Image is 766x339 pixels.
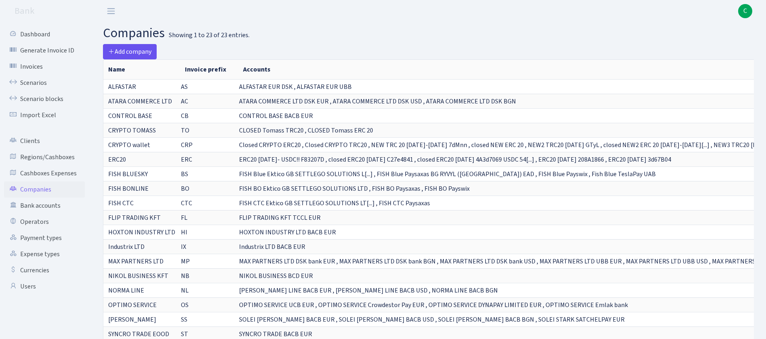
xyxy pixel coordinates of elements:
[539,257,625,266] span: MAX PARTNERS LTD UBB EUR ,
[738,4,752,18] a: C
[239,213,321,223] span: FLIP TRADING KFT TCCL EUR
[108,228,175,237] span: HOXTON INDUSTRY LTD
[339,315,437,324] span: SOLEI [PERSON_NAME] BACB USD ,
[108,47,151,56] span: Add company
[181,257,190,266] span: MP
[608,155,671,164] span: ERC20 [DATE] 3d67B04
[417,155,537,164] span: closed ERC20 [DATE] 4A3d7069 USDC 54[...] ,
[333,97,425,106] span: ATARA COMMERCE LTD DSK USD ,
[108,242,145,251] span: Industrix LTD
[626,257,711,266] span: MAX PARTNERS LTD UBB USD ,
[108,330,169,339] span: SYNCRO TRADE EOOD
[371,140,470,150] span: NEW TRC 20 [DATE]-[DATE] 7dMnn ,
[103,24,165,42] span: companies
[328,155,416,164] span: closed ERC20 [DATE] C27e4841 ,
[101,4,121,18] button: Toggle navigation
[181,272,189,280] span: NB
[592,169,656,179] span: Fish Blue TeslaPay UAB
[4,149,85,165] a: Regions/Cashboxes
[538,315,625,324] span: SOLEI STARK SATCHELPAY EUR
[181,170,188,179] span: BS
[603,140,712,150] span: closed NEW2 ERC 20 [DATE]-[DATE][...] ,
[108,301,157,310] span: OPTIMO SERVICE
[108,272,168,280] span: NIKOL BUSINESS KFT
[108,141,150,149] span: CRYPTO wallet
[180,60,238,79] th: Invoice prefix
[239,169,376,179] span: FISH Blue Ektico GB SETTLEGO SOLUTIONS L[...] ,
[181,228,187,237] span: HI
[239,257,338,266] span: MAX PARTNERS LTD DSK bank EUR ,
[4,26,85,42] a: Dashboard
[181,126,189,135] span: TO
[239,227,336,237] span: HOXTON INDUSTRY LTD BACB EUR
[108,184,149,193] span: FISH BONLINE
[181,97,188,106] span: AC
[108,170,148,179] span: FISH BLUESKY
[108,155,126,164] span: ERC20
[169,32,250,39] div: Showing 1 to 23 of 23 entries.
[239,300,317,310] span: OPTIMO SERVICE UCB EUR ,
[424,184,470,194] span: FISH BO Payswix
[297,82,352,92] span: ALFASTAR EUR UBB
[4,42,85,59] a: Generate Invoice ID
[239,242,305,252] span: Industrix LTD BACB EUR
[103,44,157,59] a: Add company
[239,198,378,208] span: FISH CTC Ektico GB SETTLEGO SOLUTIONS LT[...] ,
[239,97,332,106] span: ATARA COMMERCE LTD DSK EUR ,
[546,300,628,310] span: OPTIMO SERVICE Emlak bank
[239,140,304,150] span: Closed CRYPTO ERC20 ,
[108,213,161,222] span: FLIP TRADING KFT
[339,257,439,266] span: MAX PARTNERS LTD DSK bank BGN ,
[528,140,602,150] span: NEW2 TRC20 [DATE] GTyL ,
[538,155,607,164] span: ERC20 [DATE] 208A1866 ,
[4,91,85,107] a: Scenario blocks
[239,184,371,194] span: FISH BO Ektico GB SETTLEGO SOLUTIONS LTD ,
[4,107,85,123] a: Import Excel
[538,169,590,179] span: FISH Blue Payswix ,
[181,112,189,120] span: CB
[239,286,334,295] span: [PERSON_NAME] LINE BACB EUR ,
[372,184,423,194] span: FISH BO Paysaxas ,
[181,286,189,295] span: NL
[4,198,85,214] a: Bank accounts
[4,75,85,91] a: Scenarios
[239,111,313,121] span: CONTROL BASE BACB EUR
[239,155,327,164] span: ERC20 [DATE]- USDC!! F83207D ,
[432,286,498,295] span: NORMA LINE BACB BGN
[4,181,85,198] a: Companies
[181,242,186,251] span: IX
[181,213,187,222] span: FL
[181,155,192,164] span: ERC
[440,257,538,266] span: MAX PARTNERS LTD DSK bank USD ,
[108,126,156,135] span: CRYPTO TOMASS
[181,199,192,208] span: CTC
[239,329,312,339] span: SYNCRO TRADE BACB EUR
[103,60,180,79] th: Name
[108,112,152,120] span: CONTROL BASE
[108,199,134,208] span: FISH CTC
[181,330,188,339] span: ST
[181,184,189,193] span: BO
[305,140,370,150] span: Closed CRYPTO TRC20 ,
[4,214,85,230] a: Operators
[4,246,85,262] a: Expense types
[181,141,193,149] span: CRP
[4,133,85,149] a: Clients
[336,286,430,295] span: [PERSON_NAME] LINE BACB USD ,
[181,315,187,324] span: SS
[239,126,306,135] span: CLOSED Tomass TRC20 ,
[108,97,172,106] span: ATARA COMMERCE LTD
[108,257,164,266] span: MAX PARTNERS LTD
[4,165,85,181] a: Cashboxes Expenses
[4,278,85,295] a: Users
[426,97,516,106] span: ATARA COMMERCE LTD DSK BGN
[318,300,427,310] span: OPTIMO SERVICE Crowdestor Pay EUR ,
[471,140,527,150] span: closed NEW ERC 20 ,
[181,82,188,91] span: AS
[108,82,136,91] span: ALFASTAR
[379,198,430,208] span: FISH CTC Paysaxas
[4,230,85,246] a: Payment types
[239,315,338,324] span: SOLEI [PERSON_NAME] BACB EUR ,
[108,315,156,324] span: [PERSON_NAME]
[377,169,537,179] span: FISH Blue Paysaxas BG RYVYL ([GEOGRAPHIC_DATA]) EAD ,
